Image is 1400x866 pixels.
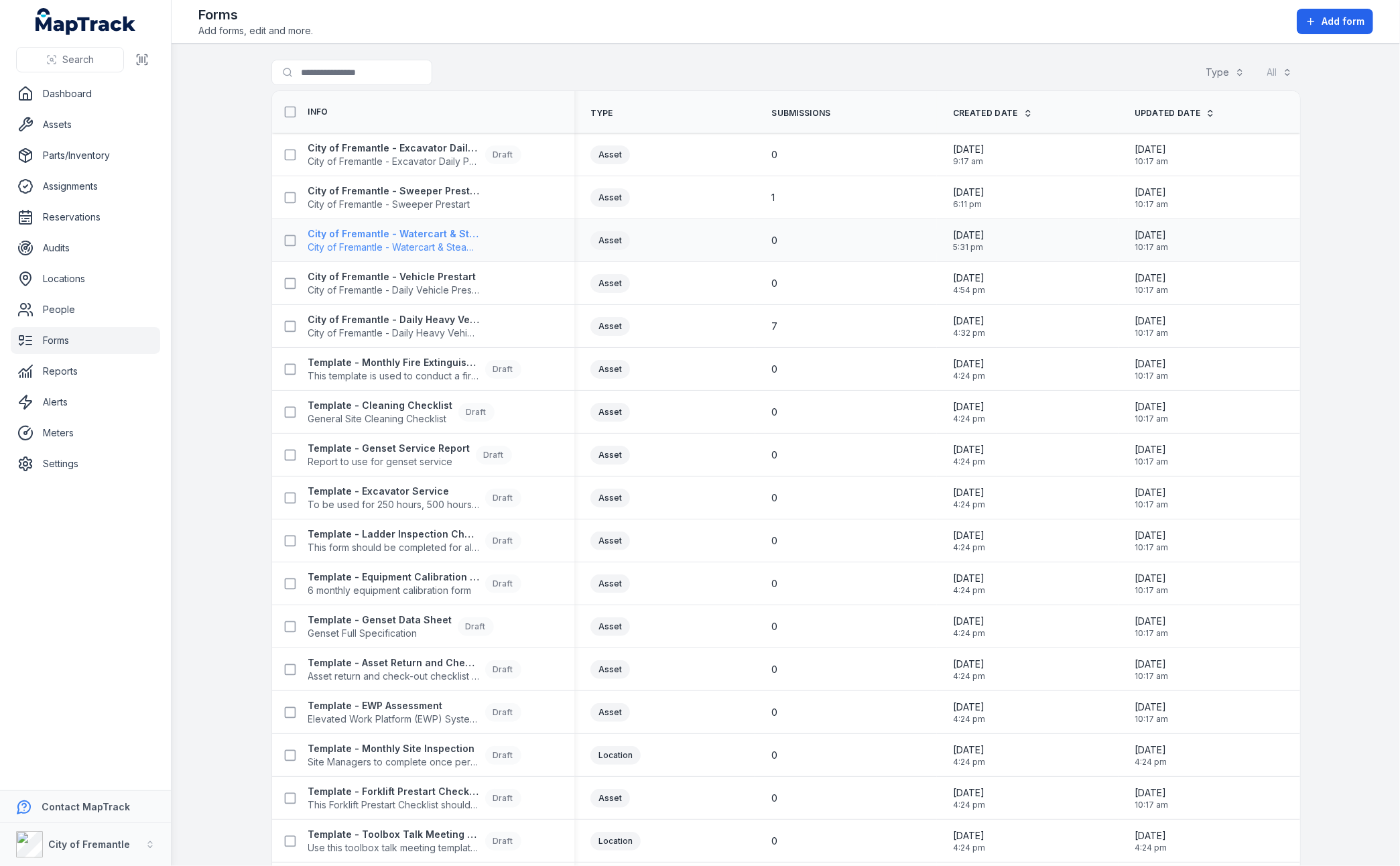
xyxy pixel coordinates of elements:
span: 4:24 pm [953,414,985,424]
span: 0 [771,749,777,762]
span: [DATE] [1135,829,1167,843]
a: Template - Excavator ServiceTo be used for 250 hours, 500 hours and 750 hours service only. (1,00... [308,485,521,511]
span: Search [62,53,94,66]
a: City of Fremantle - Daily Heavy Vehicle PrestartCity of Fremantle - Daily Heavy Vehicle Prestart [308,313,480,340]
span: [DATE] [1135,400,1168,414]
span: [DATE] [953,357,985,371]
div: Asset [590,789,630,808]
div: Asset [590,231,630,250]
time: 08/10/2025, 10:17:56 am [1135,572,1168,596]
a: Updated Date [1135,108,1216,119]
button: Search [16,47,124,72]
span: [DATE] [1135,443,1168,456]
span: 4:24 pm [953,628,985,639]
span: 0 [771,277,777,290]
button: Add form [1297,9,1373,34]
a: Created Date [953,108,1033,119]
span: [DATE] [1135,186,1168,199]
div: Asset [590,188,630,207]
span: 4:24 pm [953,499,985,510]
div: Asset [590,532,630,550]
span: [DATE] [953,700,985,714]
span: [DATE] [1135,357,1168,371]
div: Draft [485,489,521,507]
a: Assignments [11,173,160,200]
div: Draft [485,832,521,851]
a: Template - Ladder Inspection ChecklistThis form should be completed for all ladders.Draft [308,528,521,554]
a: Template - EWP AssessmentElevated Work Platform (EWP) System AssessmentDraft [308,699,521,726]
strong: City of Fremantle - Daily Heavy Vehicle Prestart [308,313,480,326]
span: 10:17 am [1135,585,1168,596]
time: 03/10/2025, 9:17:50 am [953,143,984,167]
time: 23/09/2025, 4:24:27 pm [953,829,985,853]
div: Draft [458,617,494,636]
span: Site Managers to complete once per month. [308,755,480,769]
span: Genset Full Specification [308,627,452,640]
span: Report to use for genset service [308,455,470,469]
a: People [11,296,160,323]
div: Draft [485,360,521,379]
strong: Template - Excavator Service [308,485,480,498]
a: Template - Toolbox Talk Meeting RecordUse this toolbox talk meeting template to record details fr... [308,828,521,855]
span: General Site Cleaning Checklist [308,412,453,426]
div: Asset [590,403,630,422]
strong: Contact MapTrack [42,801,130,812]
span: To be used for 250 hours, 500 hours and 750 hours service only. (1,000 hours to be completed by d... [308,498,480,511]
strong: Template - Equipment Calibration Form [308,570,480,584]
time: 23/09/2025, 6:11:48 pm [953,186,984,210]
strong: City of Fremantle - Vehicle Prestart [308,270,480,284]
span: 0 [771,577,777,591]
a: City of Fremantle - Watercart & Steamer PrestartCity of Fremantle - Watercart & Steamer Prestart [308,227,480,254]
span: Use this toolbox talk meeting template to record details from safety meetings and toolbox talks. [308,841,480,855]
span: [DATE] [1135,486,1168,499]
div: Draft [485,532,521,550]
span: 4:24 pm [953,714,985,725]
span: 0 [771,234,777,247]
strong: Template - Monthly Site Inspection [308,742,480,755]
a: Assets [11,111,160,138]
span: City of Fremantle - Daily Heavy Vehicle Prestart [308,326,480,340]
div: Asset [590,274,630,293]
h2: Forms [198,5,313,24]
a: Template - Equipment Calibration Form6 monthly equipment calibration formDraft [308,570,521,597]
a: Reservations [11,204,160,231]
span: This template is used to conduct a fire extinguisher inspection every 30 days to determine if the... [308,369,480,383]
time: 23/09/2025, 4:24:27 pm [953,400,985,424]
div: Asset [590,703,630,722]
time: 23/09/2025, 5:31:15 pm [953,229,984,253]
span: [DATE] [953,572,985,585]
span: [DATE] [953,486,985,499]
strong: Template - Ladder Inspection Checklist [308,528,480,541]
span: [DATE] [1135,314,1168,328]
time: 23/09/2025, 4:24:27 pm [953,786,985,810]
span: 10:17 am [1135,628,1168,639]
a: Template - Asset Return and Check-out ChecklistAsset return and check-out checklist - for key ass... [308,656,521,683]
span: 10:17 am [1135,542,1168,553]
span: 0 [771,363,777,376]
span: 0 [771,491,777,505]
time: 08/10/2025, 10:17:56 am [1135,143,1168,167]
a: Template - Forklift Prestart ChecklistThis Forklift Prestart Checklist should be completed every ... [308,785,521,812]
a: City of Fremantle - Sweeper PrestartCity of Fremantle - Sweeper Prestart [308,184,480,211]
span: City of Fremantle - Sweeper Prestart [308,198,480,211]
a: Template - Cleaning ChecklistGeneral Site Cleaning ChecklistDraft [308,399,495,426]
time: 08/10/2025, 10:17:56 am [1135,786,1168,810]
span: 4:24 pm [953,371,985,381]
span: 0 [771,663,777,676]
time: 23/09/2025, 4:24:27 pm [953,743,985,767]
time: 08/10/2025, 10:17:56 am [1135,357,1168,381]
div: Asset [590,446,630,465]
span: 0 [771,534,777,548]
strong: Template - Monthly Fire Extinguisher Inspection [308,356,480,369]
span: 10:17 am [1135,371,1168,381]
span: Elevated Work Platform (EWP) System Assessment [308,713,480,726]
span: [DATE] [953,443,985,456]
span: 4:24 pm [953,757,985,767]
div: Location [590,746,641,765]
time: 08/10/2025, 10:17:56 am [1135,529,1168,553]
span: Add form [1322,15,1364,28]
span: Type [590,108,613,119]
time: 08/10/2025, 10:17:56 am [1135,700,1168,725]
span: 4:24 pm [953,542,985,553]
span: 10:17 am [1135,199,1168,210]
